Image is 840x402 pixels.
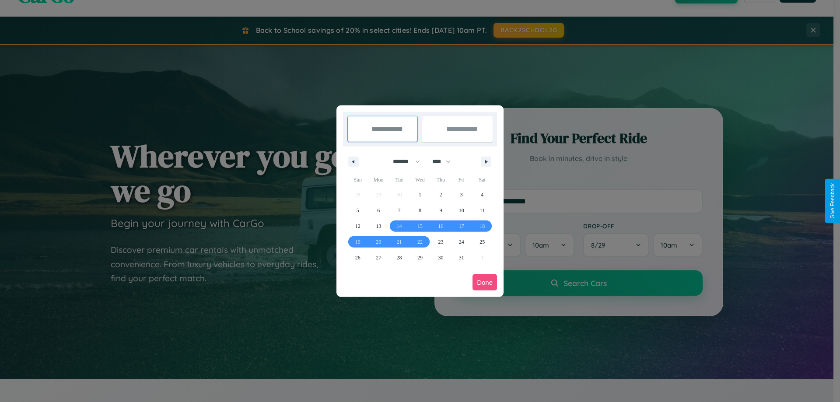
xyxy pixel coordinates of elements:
button: 13 [368,218,388,234]
span: 20 [376,234,381,250]
button: 30 [430,250,451,266]
button: 4 [472,187,493,203]
span: 24 [459,234,464,250]
button: 12 [347,218,368,234]
span: 25 [479,234,485,250]
span: 28 [397,250,402,266]
span: 14 [397,218,402,234]
button: 15 [409,218,430,234]
span: 3 [460,187,463,203]
span: 1 [419,187,421,203]
span: 26 [355,250,360,266]
span: 22 [417,234,423,250]
span: 31 [459,250,464,266]
button: 16 [430,218,451,234]
span: Sun [347,173,368,187]
div: Give Feedback [829,183,836,219]
span: 10 [459,203,464,218]
span: Tue [389,173,409,187]
button: 7 [389,203,409,218]
button: 17 [451,218,472,234]
button: 21 [389,234,409,250]
span: 18 [479,218,485,234]
span: 15 [417,218,423,234]
button: 24 [451,234,472,250]
span: 4 [481,187,483,203]
span: 21 [397,234,402,250]
button: 5 [347,203,368,218]
button: 6 [368,203,388,218]
span: 11 [479,203,485,218]
span: 9 [439,203,442,218]
span: 16 [438,218,443,234]
button: 25 [472,234,493,250]
span: 29 [417,250,423,266]
span: Mon [368,173,388,187]
button: 14 [389,218,409,234]
button: Done [472,274,497,290]
button: 11 [472,203,493,218]
span: 7 [398,203,401,218]
span: Sat [472,173,493,187]
button: 8 [409,203,430,218]
button: 29 [409,250,430,266]
button: 26 [347,250,368,266]
button: 10 [451,203,472,218]
span: 23 [438,234,443,250]
span: 8 [419,203,421,218]
span: 30 [438,250,443,266]
button: 1 [409,187,430,203]
button: 3 [451,187,472,203]
span: 13 [376,218,381,234]
button: 19 [347,234,368,250]
span: Wed [409,173,430,187]
button: 22 [409,234,430,250]
span: 17 [459,218,464,234]
button: 2 [430,187,451,203]
span: Thu [430,173,451,187]
span: 5 [357,203,359,218]
span: 2 [439,187,442,203]
span: 12 [355,218,360,234]
span: Fri [451,173,472,187]
button: 23 [430,234,451,250]
button: 9 [430,203,451,218]
span: 6 [377,203,380,218]
button: 28 [389,250,409,266]
button: 18 [472,218,493,234]
span: 27 [376,250,381,266]
button: 27 [368,250,388,266]
span: 19 [355,234,360,250]
button: 20 [368,234,388,250]
button: 31 [451,250,472,266]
